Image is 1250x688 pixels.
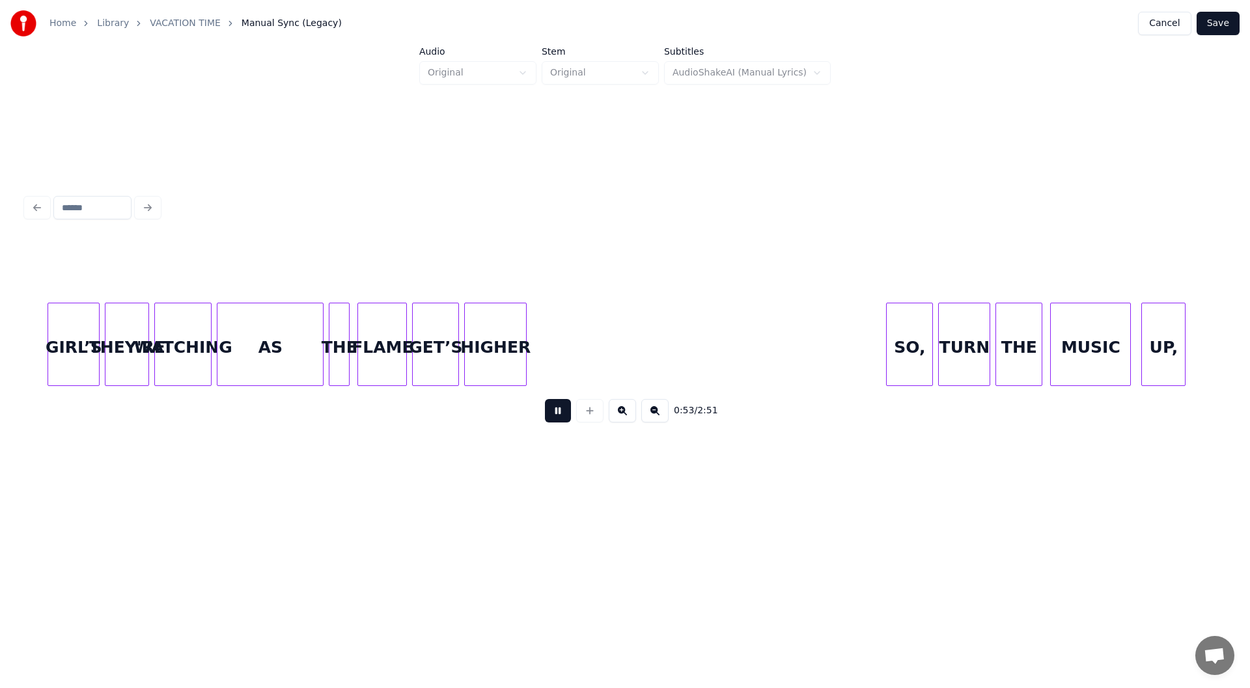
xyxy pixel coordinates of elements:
label: Audio [419,47,536,56]
span: 0:53 [674,404,694,417]
label: Subtitles [664,47,831,56]
a: Home [49,17,76,30]
span: Manual Sync (Legacy) [242,17,342,30]
img: youka [10,10,36,36]
a: Library [97,17,129,30]
button: Cancel [1138,12,1191,35]
button: Save [1197,12,1240,35]
nav: breadcrumb [49,17,342,30]
a: Open chat [1195,636,1234,675]
a: VACATION TIME [150,17,221,30]
span: 2:51 [697,404,717,417]
label: Stem [542,47,659,56]
div: / [674,404,705,417]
